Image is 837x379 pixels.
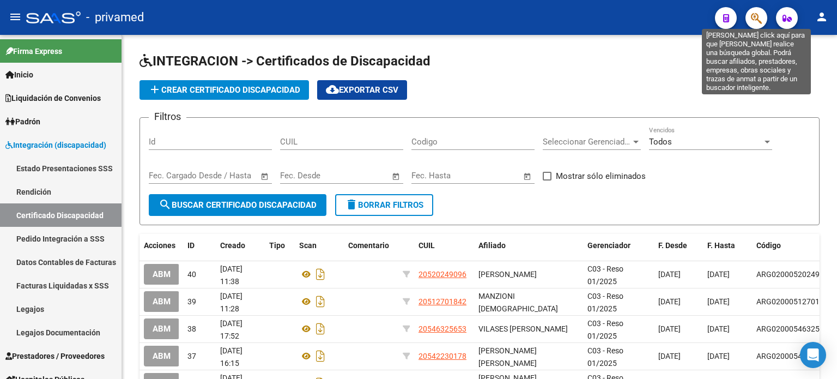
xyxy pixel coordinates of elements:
[139,53,430,69] span: INTEGRACION -> Certificados de Discapacidad
[5,139,106,151] span: Integración (discapacidad)
[5,116,40,128] span: Padrón
[5,92,101,104] span: Liquidación de Convenios
[144,291,179,311] button: ABM
[144,346,179,366] button: ABM
[153,324,171,334] span: ABM
[220,319,242,340] span: [DATE] 17:52
[703,234,752,257] datatable-header-cell: F. Hasta
[9,10,22,23] mat-icon: menu
[153,352,171,362] span: ABM
[411,171,456,181] input: Fecha inicio
[280,171,324,181] input: Fecha inicio
[220,292,242,313] span: [DATE] 11:28
[334,171,387,181] input: Fecha fin
[344,234,398,257] datatable-header-cell: Comentario
[313,266,327,283] i: Descargar documento
[707,297,730,306] span: [DATE]
[707,270,730,279] span: [DATE]
[313,320,327,338] i: Descargar documento
[153,297,171,307] span: ABM
[216,234,265,257] datatable-header-cell: Creado
[220,241,245,250] span: Creado
[220,346,242,368] span: [DATE] 16:15
[159,200,317,210] span: Buscar Certificado Discapacidad
[313,293,327,310] i: Descargar documento
[658,270,681,279] span: [DATE]
[259,170,271,183] button: Open calendar
[649,137,672,147] span: Todos
[707,324,730,333] span: [DATE]
[149,194,326,216] button: Buscar Certificado Discapacidad
[418,352,466,360] span: 20542230178
[587,241,630,250] span: Gerenciador
[707,241,735,250] span: F. Hasta
[144,241,175,250] span: Acciones
[149,171,193,181] input: Fecha inicio
[187,241,195,250] span: ID
[187,270,196,279] span: 40
[418,241,435,250] span: CUIL
[153,270,171,280] span: ABM
[5,69,33,81] span: Inicio
[418,297,466,306] span: 20512701842
[587,319,623,340] span: C03 - Reso 01/2025
[474,234,583,257] datatable-header-cell: Afiliado
[148,85,300,95] span: Crear Certificado Discapacidad
[478,346,537,368] span: [PERSON_NAME] [PERSON_NAME]
[5,350,105,362] span: Prestadores / Proveedores
[390,170,403,183] button: Open calendar
[583,234,654,257] datatable-header-cell: Gerenciador
[478,241,506,250] span: Afiliado
[299,241,317,250] span: Scan
[418,270,466,279] span: 20520249096
[139,80,309,100] button: Crear Certificado Discapacidad
[183,234,216,257] datatable-header-cell: ID
[658,352,681,360] span: [DATE]
[148,83,161,96] mat-icon: add
[587,264,623,286] span: C03 - Reso 01/2025
[335,194,433,216] button: Borrar Filtros
[800,342,826,368] div: Open Intercom Messenger
[269,241,285,250] span: Tipo
[187,324,196,333] span: 38
[203,171,256,181] input: Fecha fin
[707,352,730,360] span: [DATE]
[654,234,703,257] datatable-header-cell: F. Desde
[521,170,534,183] button: Open calendar
[220,264,242,286] span: [DATE] 11:38
[658,324,681,333] span: [DATE]
[345,200,423,210] span: Borrar Filtros
[543,137,631,147] span: Seleccionar Gerenciador
[815,10,828,23] mat-icon: person
[587,346,623,368] span: C03 - Reso 01/2025
[187,297,196,306] span: 39
[149,109,186,124] h3: Filtros
[159,198,172,211] mat-icon: search
[86,5,144,29] span: - privamed
[265,234,295,257] datatable-header-cell: Tipo
[478,324,568,333] span: VILASES [PERSON_NAME]
[465,171,518,181] input: Fecha fin
[139,234,183,257] datatable-header-cell: Acciones
[756,241,781,250] span: Código
[658,297,681,306] span: [DATE]
[587,292,623,313] span: C03 - Reso 01/2025
[556,170,646,183] span: Mostrar sólo eliminados
[478,270,537,279] span: [PERSON_NAME]
[313,347,327,365] i: Descargar documento
[418,324,466,333] span: 20546325653
[326,83,339,96] mat-icon: cloud_download
[345,198,358,211] mat-icon: delete
[187,352,196,360] span: 37
[326,85,398,95] span: Exportar CSV
[295,234,344,257] datatable-header-cell: Scan
[658,241,687,250] span: F. Desde
[478,292,558,313] span: MANZIONI [DEMOGRAPHIC_DATA]
[144,264,179,284] button: ABM
[144,318,179,339] button: ABM
[348,241,389,250] span: Comentario
[317,80,407,100] button: Exportar CSV
[414,234,474,257] datatable-header-cell: CUIL
[5,45,62,57] span: Firma Express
